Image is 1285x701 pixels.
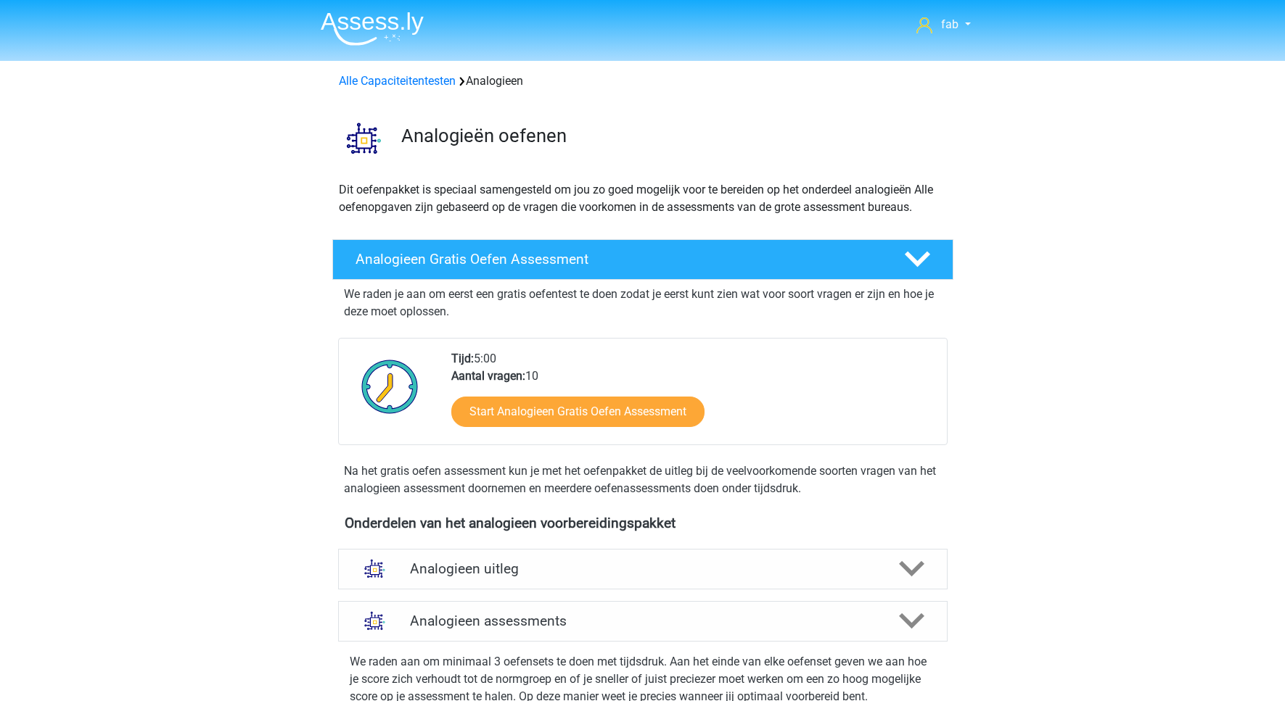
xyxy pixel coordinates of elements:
img: Klok [353,350,427,423]
p: Dit oefenpakket is speciaal samengesteld om jou zo goed mogelijk voor te bereiden op het onderdee... [339,181,947,216]
b: Tijd: [451,352,474,365]
img: Assessly [321,12,424,46]
img: analogieen [333,107,395,169]
h4: Analogieen Gratis Oefen Assessment [356,251,881,267]
span: fab [941,17,958,31]
h3: Analogieën oefenen [401,125,942,147]
img: analogieen uitleg [356,550,393,587]
a: fab [911,16,976,33]
a: Alle Capaciteitentesten [339,74,456,88]
h4: Onderdelen van het analogieen voorbereidingspakket [345,515,941,531]
h4: Analogieen uitleg [410,560,876,577]
p: We raden je aan om eerst een gratis oefentest te doen zodat je eerst kunt zien wat voor soort vra... [344,286,942,320]
img: analogieen assessments [356,602,393,639]
div: Analogieen [333,72,953,90]
b: Aantal vragen: [451,369,525,383]
div: Na het gratis oefen assessment kun je met het oefenpakket de uitleg bij de veelvoorkomende soorte... [338,463,948,497]
div: 5:00 10 [440,350,946,444]
a: Analogieen Gratis Oefen Assessment [327,239,959,280]
a: assessments Analogieen assessments [332,601,953,642]
a: uitleg Analogieen uitleg [332,549,953,589]
h4: Analogieen assessments [410,613,876,629]
a: Start Analogieen Gratis Oefen Assessment [451,397,705,427]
